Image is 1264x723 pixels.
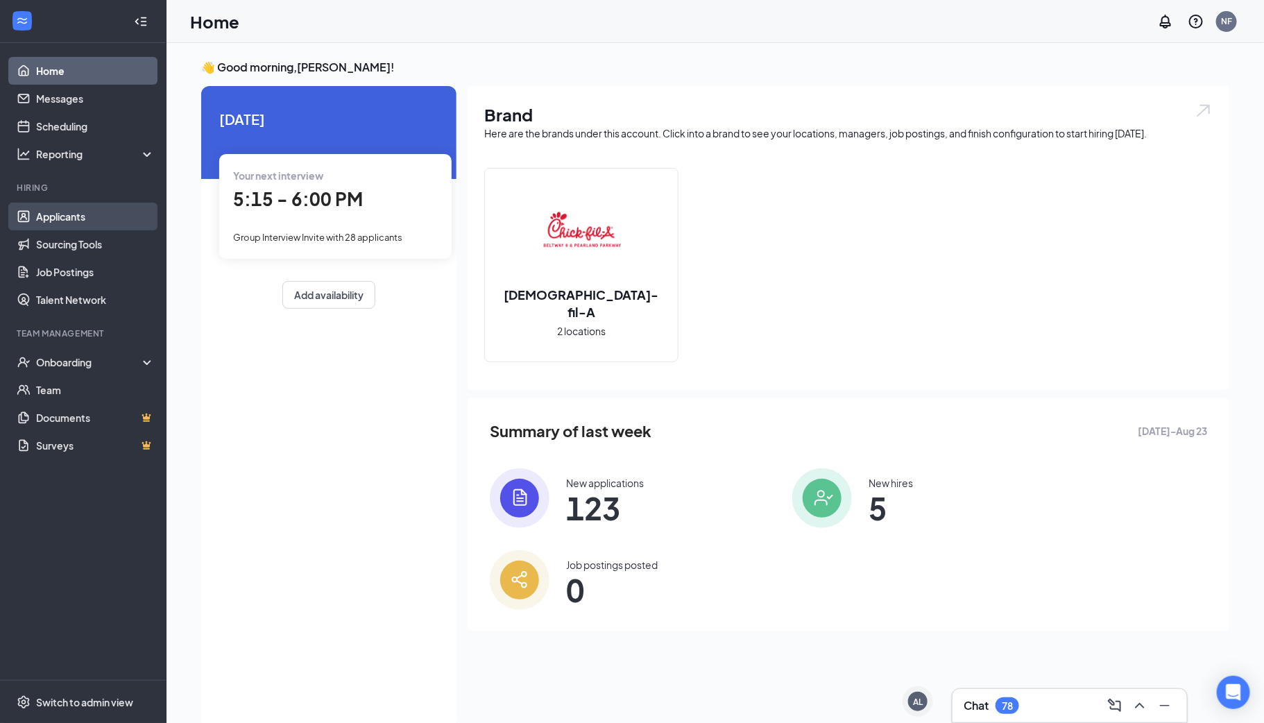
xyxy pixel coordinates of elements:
[484,126,1213,140] div: Here are the brands under this account. Click into a brand to see your locations, managers, job p...
[190,10,239,33] h1: Home
[964,698,989,713] h3: Chat
[36,355,143,369] div: Onboarding
[869,495,913,520] span: 5
[1157,13,1174,30] svg: Notifications
[17,182,152,194] div: Hiring
[17,147,31,161] svg: Analysis
[566,495,644,520] span: 123
[566,577,658,602] span: 0
[36,376,155,404] a: Team
[233,169,323,182] span: Your next interview
[15,14,29,28] svg: WorkstreamLogo
[17,328,152,339] div: Team Management
[1107,697,1123,714] svg: ComposeMessage
[36,57,155,85] a: Home
[566,476,644,490] div: New applications
[36,85,155,112] a: Messages
[566,558,658,572] div: Job postings posted
[219,108,438,130] span: [DATE]
[36,695,133,709] div: Switch to admin view
[36,404,155,432] a: DocumentsCrown
[490,468,549,528] img: icon
[869,476,913,490] div: New hires
[490,419,651,443] span: Summary of last week
[1195,103,1213,119] img: open.6027fd2a22e1237b5b06.svg
[1138,423,1207,439] span: [DATE] - Aug 23
[36,258,155,286] a: Job Postings
[36,286,155,314] a: Talent Network
[1104,695,1126,717] button: ComposeMessage
[484,103,1213,126] h1: Brand
[1156,697,1173,714] svg: Minimize
[490,550,549,610] img: icon
[1221,15,1232,27] div: NF
[792,468,852,528] img: icon
[233,232,402,243] span: Group Interview Invite with 28 applicants
[1129,695,1151,717] button: ChevronUp
[17,695,31,709] svg: Settings
[36,112,155,140] a: Scheduling
[134,15,148,28] svg: Collapse
[1002,700,1013,712] div: 78
[36,203,155,230] a: Applicants
[36,147,155,161] div: Reporting
[36,230,155,258] a: Sourcing Tools
[485,286,678,321] h2: [DEMOGRAPHIC_DATA]-fil-A
[1188,13,1204,30] svg: QuestionInfo
[913,696,923,708] div: AL
[1131,697,1148,714] svg: ChevronUp
[1217,676,1250,709] div: Open Intercom Messenger
[1154,695,1176,717] button: Minimize
[537,192,626,280] img: Chick-fil-A
[201,60,1229,75] h3: 👋 Good morning, [PERSON_NAME] !
[233,187,363,210] span: 5:15 - 6:00 PM
[36,432,155,459] a: SurveysCrown
[282,281,375,309] button: Add availability
[17,355,31,369] svg: UserCheck
[557,323,606,339] span: 2 locations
